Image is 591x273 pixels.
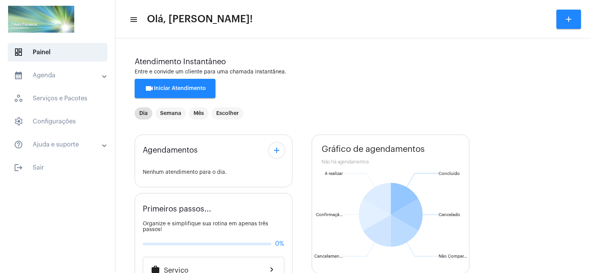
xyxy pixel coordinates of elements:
mat-icon: sidenav icon [14,163,23,172]
mat-expansion-panel-header: sidenav iconAjuda e suporte [5,135,115,154]
span: sidenav icon [14,94,23,103]
mat-icon: add [564,15,573,24]
span: Painel [8,43,107,62]
mat-chip: Semana [155,107,186,120]
text: Cancelado [439,213,460,217]
mat-panel-title: Ajuda e suporte [14,140,103,149]
button: Iniciar Atendimento [135,79,215,98]
span: Agendamentos [143,146,198,155]
mat-icon: sidenav icon [129,15,137,24]
mat-icon: sidenav icon [14,71,23,80]
span: sidenav icon [14,48,23,57]
mat-chip: Mês [189,107,209,120]
span: Primeiros passos... [143,205,211,213]
mat-expansion-panel-header: sidenav iconAgenda [5,66,115,85]
mat-icon: videocam [145,84,154,93]
span: Serviços e Pacotes [8,89,107,108]
span: Iniciar Atendimento [145,86,206,91]
span: sidenav icon [14,117,23,126]
mat-chip: Escolher [212,107,244,120]
mat-icon: add [272,146,281,155]
span: Olá, [PERSON_NAME]! [147,13,253,25]
div: Nenhum atendimento para o dia. [143,170,284,175]
div: Entre e convide um cliente para uma chamada instantânea. [135,69,572,75]
img: ad486f29-800c-4119-1513-e8219dc03dae.png [6,4,76,35]
span: 0% [275,240,284,247]
text: Não Compar... [439,254,467,258]
span: Gráfico de agendamentos [322,145,425,154]
span: Configurações [8,112,107,131]
text: Cancelamen... [314,254,343,258]
span: Sair [8,158,107,177]
text: A realizar [325,171,343,176]
mat-panel-title: Agenda [14,71,103,80]
mat-icon: sidenav icon [14,140,23,149]
div: Atendimento Instantâneo [135,58,572,66]
text: Concluído [439,171,460,176]
text: Confirmaçã... [316,213,343,217]
mat-chip: Dia [135,107,152,120]
span: Organize e simplifique sua rotina em apenas três passos! [143,221,268,232]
